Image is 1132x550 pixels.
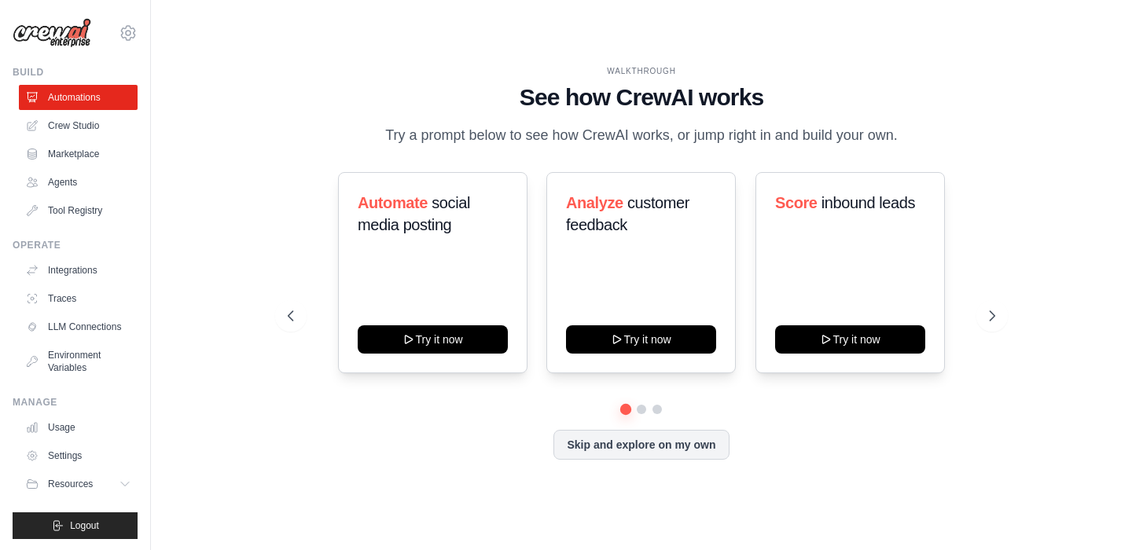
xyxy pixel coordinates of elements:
[13,18,91,48] img: Logo
[13,239,138,251] div: Operate
[19,258,138,283] a: Integrations
[775,325,925,354] button: Try it now
[566,194,689,233] span: customer feedback
[775,194,818,211] span: Score
[19,170,138,195] a: Agents
[288,65,994,77] div: WALKTHROUGH
[288,83,994,112] h1: See how CrewAI works
[70,519,99,532] span: Logout
[19,314,138,339] a: LLM Connections
[13,396,138,409] div: Manage
[358,325,508,354] button: Try it now
[358,194,428,211] span: Automate
[19,141,138,167] a: Marketplace
[13,66,138,79] div: Build
[19,343,138,380] a: Environment Variables
[48,478,93,490] span: Resources
[19,443,138,468] a: Settings
[19,286,138,311] a: Traces
[19,471,138,497] button: Resources
[566,194,623,211] span: Analyze
[13,512,138,539] button: Logout
[19,198,138,223] a: Tool Registry
[19,415,138,440] a: Usage
[553,430,729,460] button: Skip and explore on my own
[821,194,914,211] span: inbound leads
[19,85,138,110] a: Automations
[377,124,906,147] p: Try a prompt below to see how CrewAI works, or jump right in and build your own.
[19,113,138,138] a: Crew Studio
[566,325,716,354] button: Try it now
